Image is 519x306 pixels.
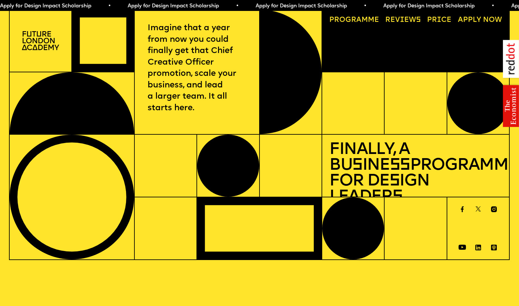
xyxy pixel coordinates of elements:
[236,4,239,9] span: •
[108,4,111,9] span: •
[392,189,402,205] span: s
[329,142,502,205] h1: Finally, a Bu ine Programme for De ign Leader
[382,13,424,28] a: Reviews
[454,13,505,28] a: Apply now
[364,4,367,9] span: •
[352,157,362,174] span: s
[491,4,494,9] span: •
[389,173,399,190] span: s
[148,22,246,114] p: Imagine that a year from now you could finally get that Chief Creative Officer promotion, scale y...
[458,16,463,24] span: A
[390,157,410,174] span: ss
[423,13,455,28] a: Price
[326,13,383,28] a: Programme
[356,16,361,24] span: a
